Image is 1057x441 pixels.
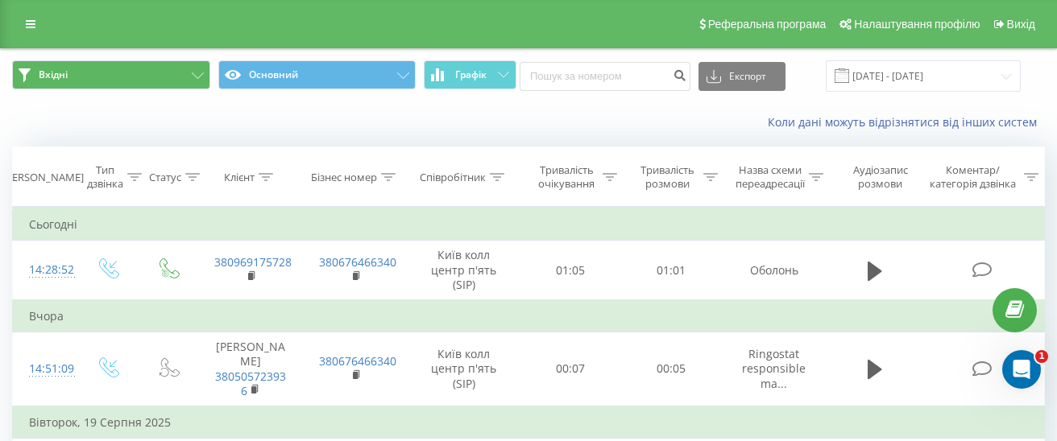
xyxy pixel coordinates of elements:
[722,241,827,300] td: Оболонь
[621,241,722,300] td: 01:01
[224,171,255,184] div: Клієнт
[926,163,1020,191] div: Коментар/категорія дзвінка
[319,353,396,369] a: 380676466340
[29,254,61,286] div: 14:28:52
[1035,350,1048,363] span: 1
[13,208,1045,241] td: Сьогодні
[854,18,980,31] span: Налаштування профілю
[841,163,919,191] div: Аудіозапис розмови
[13,300,1045,332] td: Вчора
[408,332,520,406] td: Київ колл центр п'ять (SIP)
[29,353,61,385] div: 14:51:09
[520,62,690,91] input: Пошук за номером
[535,163,599,191] div: Тривалість очікування
[736,163,805,191] div: Назва схеми переадресації
[621,332,722,406] td: 00:05
[698,62,785,91] button: Експорт
[311,171,377,184] div: Бізнес номер
[420,171,486,184] div: Співробітник
[520,332,621,406] td: 00:07
[742,346,806,390] span: Ringostat responsible ma...
[708,18,827,31] span: Реферальна програма
[636,163,699,191] div: Тривалість розмови
[215,369,286,398] a: 380505723936
[13,406,1045,439] td: Вівторок, 19 Серпня 2025
[455,69,487,80] span: Графік
[768,114,1045,130] a: Коли дані можуть відрізнятися вiд інших систем
[198,332,303,406] td: [PERSON_NAME]
[39,68,68,81] span: Вхідні
[1007,18,1035,31] span: Вихід
[149,171,181,184] div: Статус
[408,241,520,300] td: Київ колл центр п'ять (SIP)
[319,254,396,270] a: 380676466340
[87,163,123,191] div: Тип дзвінка
[424,60,516,89] button: Графік
[12,60,210,89] button: Вхідні
[2,171,84,184] div: [PERSON_NAME]
[520,241,621,300] td: 01:05
[218,60,417,89] button: Основний
[214,254,292,270] a: 380969175728
[1002,350,1041,389] iframe: Intercom live chat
